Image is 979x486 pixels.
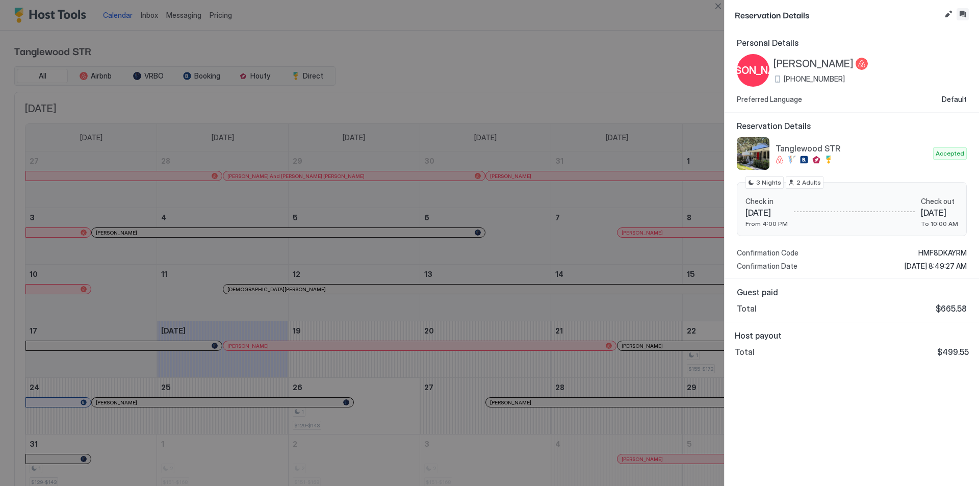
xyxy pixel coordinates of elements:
[737,248,798,258] span: Confirmation Code
[737,121,967,131] span: Reservation Details
[921,197,958,206] span: Check out
[936,149,964,158] span: Accepted
[921,220,958,227] span: To 10:00 AM
[745,197,788,206] span: Check in
[942,95,967,104] span: Default
[776,143,929,154] span: Tanglewood STR
[737,95,802,104] span: Preferred Language
[942,8,955,20] button: Edit reservation
[756,178,781,187] span: 3 Nights
[737,287,967,297] span: Guest paid
[796,178,821,187] span: 2 Adults
[957,8,969,20] button: Inbox
[936,303,967,314] span: $665.58
[921,208,958,218] span: [DATE]
[737,303,757,314] span: Total
[905,262,967,271] span: [DATE] 8:49:27 AM
[737,38,967,48] span: Personal Details
[737,137,769,170] div: listing image
[713,63,793,78] span: [PERSON_NAME]
[745,220,788,227] span: From 4:00 PM
[784,74,845,84] span: [PHONE_NUMBER]
[735,330,969,341] span: Host payout
[10,451,35,476] iframe: Intercom live chat
[735,347,755,357] span: Total
[774,58,854,70] span: [PERSON_NAME]
[937,347,969,357] span: $499.55
[735,8,940,21] span: Reservation Details
[737,262,797,271] span: Confirmation Date
[918,248,967,258] span: HMF8DKAYRM
[745,208,788,218] span: [DATE]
